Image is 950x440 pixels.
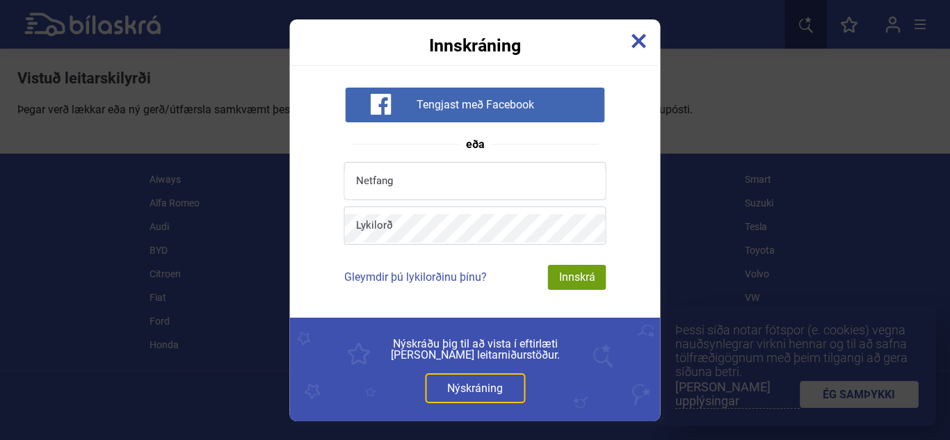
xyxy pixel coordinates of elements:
[548,265,606,290] div: Innskrá
[425,373,525,403] a: Nýskráning
[321,339,629,361] span: Nýskráðu þig til að vista í eftirlæti [PERSON_NAME] leitarniðurstöður.
[459,139,492,150] span: eða
[370,94,391,115] img: facebook-white-icon.svg
[290,19,661,54] div: Innskráning
[344,270,487,284] a: Gleymdir þú lykilorðinu þínu?
[417,98,534,112] span: Tengjast með Facebook
[345,97,604,111] a: Tengjast með Facebook
[631,33,647,49] img: close-x.svg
